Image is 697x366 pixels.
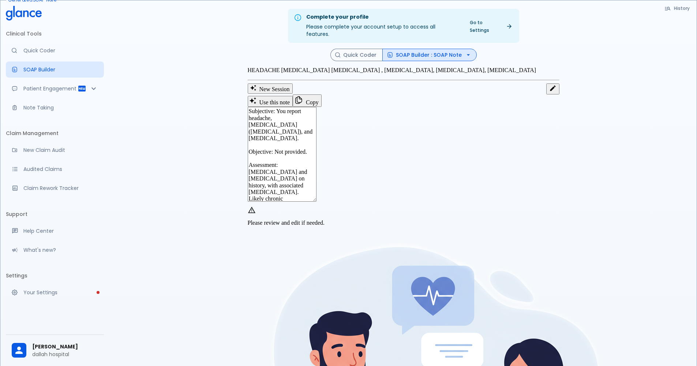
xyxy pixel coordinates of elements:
[330,49,383,61] button: Quick Coder
[23,85,78,92] p: Patient Engagement
[6,223,104,239] a: Get help from our support team
[32,351,98,358] p: dallah hospital
[23,146,98,154] p: New Claim Audit
[23,47,98,54] p: Quick Coder
[6,124,104,142] li: Claim Management
[6,61,104,78] a: Docugen: Compose a clinical documentation in seconds
[248,67,559,74] p: HEADACHE [MEDICAL_DATA] [MEDICAL_DATA] , [MEDICAL_DATA], [MEDICAL_DATA], [MEDICAL_DATA]
[382,49,477,61] button: SOAP Builder : SOAP Note
[248,96,293,107] button: Use this note
[465,17,516,36] a: Go to Settings
[23,165,98,173] p: Audited Claims
[23,104,98,111] p: Note Taking
[248,107,316,202] textarea: Subjective: You report headache, [MEDICAL_DATA] ([MEDICAL_DATA]), and [MEDICAL_DATA]. Objective: ...
[546,83,559,94] button: Edit
[23,227,98,235] p: Help Center
[6,25,104,42] li: Clinical Tools
[6,180,104,196] a: Monitor progress of claim corrections
[6,284,104,300] a: Please complete account setup
[6,42,104,59] a: Moramiz: Find ICD10AM codes instantly
[6,100,104,116] a: Advanced note-taking
[23,246,98,254] p: What's new?
[306,11,460,41] div: Please complete your account setup to access all features.
[6,242,104,258] div: Recent updates and feature releases
[23,289,98,296] p: Your Settings
[248,217,559,229] div: Please review and edit if needed.
[6,142,104,158] a: Audit a new claim
[306,13,460,21] div: Complete your profile
[293,94,322,107] button: Copy
[6,205,104,223] li: Support
[23,184,98,192] p: Claim Rework Tracker
[661,3,694,14] button: History
[6,338,104,363] div: [PERSON_NAME]dallah hospital
[6,161,104,177] a: View audited claims
[32,343,98,351] span: [PERSON_NAME]
[23,66,98,73] p: SOAP Builder
[6,267,104,284] li: Settings
[6,81,104,97] div: Patient Reports & Referrals
[248,83,293,94] button: Clears all inputs and results.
